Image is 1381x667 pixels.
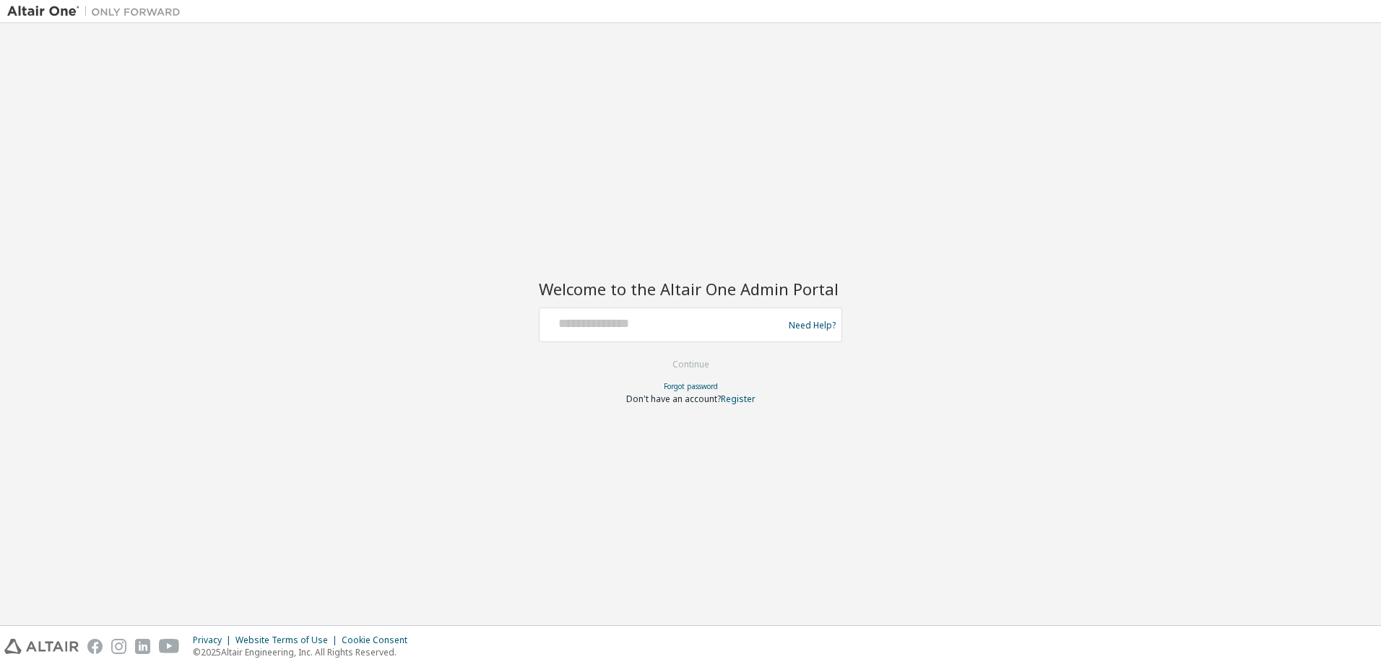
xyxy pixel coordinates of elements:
div: Privacy [193,635,235,646]
img: instagram.svg [111,639,126,654]
p: © 2025 Altair Engineering, Inc. All Rights Reserved. [193,646,416,658]
img: linkedin.svg [135,639,150,654]
img: Altair One [7,4,188,19]
div: Website Terms of Use [235,635,342,646]
a: Need Help? [789,325,836,326]
a: Register [721,393,756,405]
img: youtube.svg [159,639,180,654]
img: facebook.svg [87,639,103,654]
img: altair_logo.svg [4,639,79,654]
a: Forgot password [664,381,718,391]
div: Cookie Consent [342,635,416,646]
span: Don't have an account? [626,393,721,405]
h2: Welcome to the Altair One Admin Portal [539,279,842,299]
